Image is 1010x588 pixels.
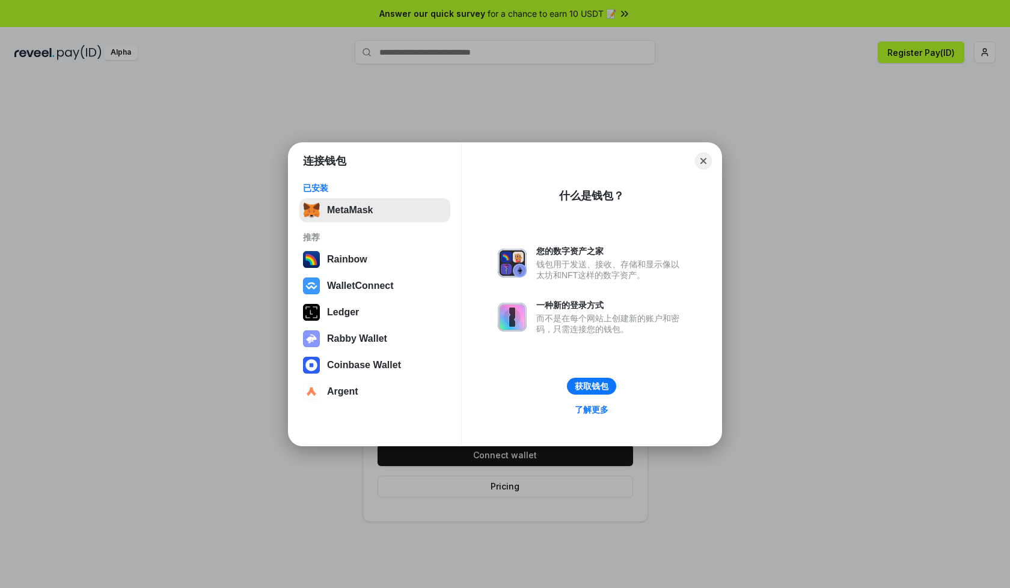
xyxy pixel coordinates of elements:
[567,378,616,395] button: 获取钱包
[575,404,608,415] div: 了解更多
[498,303,527,332] img: svg+xml,%3Csvg%20xmlns%3D%22http%3A%2F%2Fwww.w3.org%2F2000%2Fsvg%22%20fill%3D%22none%22%20viewBox...
[536,313,685,335] div: 而不是在每个网站上创建新的账户和密码，只需连接您的钱包。
[299,198,450,222] button: MetaMask
[536,259,685,280] div: 钱包用于发送、接收、存储和显示像以太坊和NFT这样的数字资产。
[303,251,320,268] img: svg+xml,%3Csvg%20width%3D%22120%22%20height%3D%22120%22%20viewBox%3D%220%200%20120%20120%22%20fil...
[303,357,320,374] img: svg+xml,%3Csvg%20width%3D%2228%22%20height%3D%2228%22%20viewBox%3D%220%200%2028%2028%22%20fill%3D...
[327,280,394,291] div: WalletConnect
[299,380,450,404] button: Argent
[299,300,450,324] button: Ledger
[327,360,401,371] div: Coinbase Wallet
[695,153,712,169] button: Close
[568,402,616,417] a: 了解更多
[303,232,447,243] div: 推荐
[299,353,450,377] button: Coinbase Wallet
[303,277,320,294] img: svg+xml,%3Csvg%20width%3D%2228%22%20height%3D%2228%22%20viewBox%3D%220%200%2028%2028%22%20fill%3D...
[303,330,320,347] img: svg+xml,%3Csvg%20xmlns%3D%22http%3A%2F%2Fwww.w3.org%2F2000%2Fsvg%22%20fill%3D%22none%22%20viewBox...
[303,183,447,193] div: 已安装
[536,300,685,311] div: 一种新的登录方式
[327,254,367,265] div: Rainbow
[327,386,358,397] div: Argent
[327,307,359,318] div: Ledger
[536,246,685,256] div: 您的数字资产之家
[299,247,450,271] button: Rainbow
[559,189,624,203] div: 什么是钱包？
[498,249,527,277] img: svg+xml,%3Csvg%20xmlns%3D%22http%3A%2F%2Fwww.w3.org%2F2000%2Fsvg%22%20fill%3D%22none%22%20viewBox...
[303,154,346,168] h1: 连接钱包
[303,383,320,400] img: svg+xml,%3Csvg%20width%3D%2228%22%20height%3D%2228%22%20viewBox%3D%220%200%2028%2028%22%20fill%3D...
[299,327,450,351] button: Rabby Wallet
[327,205,373,216] div: MetaMask
[299,274,450,298] button: WalletConnect
[303,304,320,321] img: svg+xml,%3Csvg%20xmlns%3D%22http%3A%2F%2Fwww.w3.org%2F2000%2Fsvg%22%20width%3D%2228%22%20height%3...
[327,333,387,344] div: Rabby Wallet
[575,381,608,392] div: 获取钱包
[303,202,320,219] img: svg+xml,%3Csvg%20fill%3D%22none%22%20height%3D%2233%22%20viewBox%3D%220%200%2035%2033%22%20width%...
